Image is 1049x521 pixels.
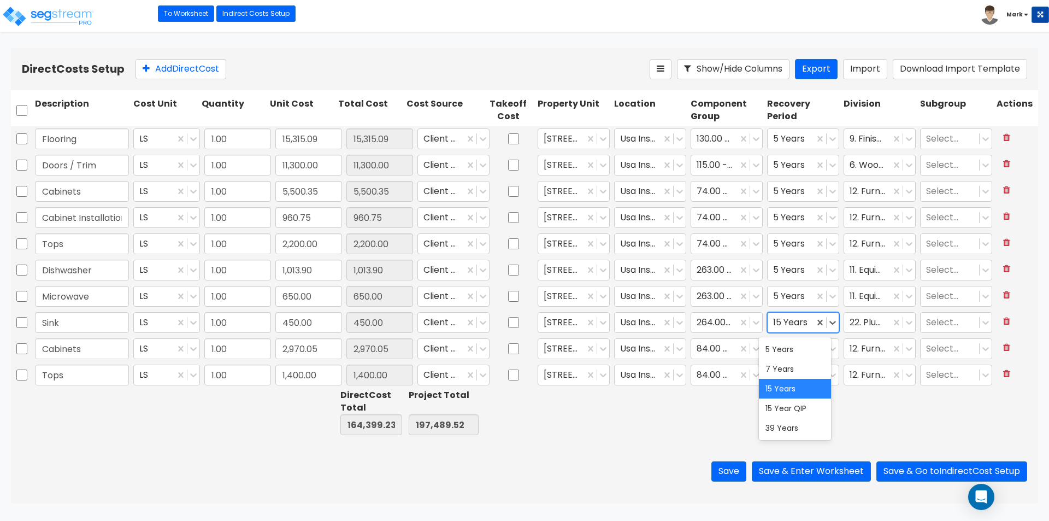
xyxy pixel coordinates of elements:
div: 5 Years [767,286,839,307]
div: Cost Unit [131,96,199,125]
div: 9236 Main Street [538,128,610,149]
div: LS [133,365,200,385]
div: Client Cost [417,155,490,175]
div: 5 Years [767,181,839,202]
div: Cost Source [404,96,481,125]
div: 9236 Main Street [538,207,610,228]
div: LS [133,312,200,333]
button: Save & Go toIndirectCost Setup [876,461,1027,482]
img: logo_pro_r.png [2,5,95,27]
div: 5 Years [767,207,839,228]
div: 12. Furnishings [844,338,916,359]
div: Unit Cost [268,96,336,125]
button: Save [711,461,746,482]
div: LS [133,233,200,254]
button: Delete Row [997,155,1017,174]
div: 9236 Main Street [538,365,610,385]
div: 22. Plumbing [844,312,916,333]
div: 263.00 - KITCHEN EQUIPMENT [691,286,763,307]
div: Client Cost [417,312,490,333]
div: Usa Insurance [614,155,686,175]
button: AddDirectCost [135,59,226,79]
div: Client Cost [417,207,490,228]
div: 15 Years [759,379,831,399]
div: 9236 Main Street [538,338,610,359]
div: Actions [994,96,1038,125]
div: Usa Insurance [614,128,686,149]
div: Client Cost [417,260,490,280]
div: 39 Years [759,418,831,438]
button: Delete Row [997,128,1017,148]
button: Delete Row [997,207,1017,226]
a: To Worksheet [158,5,214,22]
div: Usa Insurance [614,338,686,359]
div: 115.00 - WOOD BASE MOLDING [691,155,763,175]
div: Usa Insurance [614,207,686,228]
button: Delete Row [997,365,1017,384]
button: Delete Row [997,312,1017,331]
div: LS [133,181,200,202]
div: Client Cost [417,128,490,149]
button: Delete Row [997,338,1017,358]
div: 5 Years [767,155,839,175]
div: 7 Years [759,359,831,379]
button: Delete Row [997,260,1017,279]
div: Usa Insurance [614,312,686,333]
div: 5 Years [767,233,839,254]
div: 74.00 - BREAK ROOM/AREA CABINETRY/COUNTERS [691,233,763,254]
div: Division [841,96,918,125]
div: Description [33,96,131,125]
div: Usa Insurance [614,286,686,307]
div: Usa Insurance [614,233,686,254]
button: Reorder Items [650,59,671,79]
div: 9236 Main Street [538,181,610,202]
div: 15 Year QIP [759,399,831,418]
div: 12. Furnishings [844,233,916,254]
div: 74.00 - BREAK ROOM/AREA CABINETRY/COUNTERS [691,207,763,228]
div: 12. Furnishings [844,365,916,385]
div: 130.00 - VINYL FLOORING [691,128,763,149]
div: 5 Years [759,339,831,359]
div: Project Total [409,389,479,402]
button: Save & Enter Worksheet [752,461,871,482]
div: LS [133,286,200,307]
div: 84.00 - OFFICE CABINETRY/COUNTERS [691,365,763,385]
div: Component Group [688,96,765,125]
div: Takeoff Cost [481,96,535,125]
div: Quantity [199,96,268,125]
div: 9236 Main Street [538,155,610,175]
div: Client Cost [417,365,490,385]
div: Recovery Period [765,96,841,125]
div: Property Unit [535,96,612,125]
div: LS [133,260,200,280]
button: Import [843,59,887,79]
button: Delete Row [997,286,1017,305]
div: 9. Finishes [844,128,916,149]
div: Client Cost [417,233,490,254]
div: Total Cost [336,96,404,125]
div: LS [133,338,200,359]
div: LS [133,207,200,228]
div: 11. Equipment [844,286,916,307]
div: 9236 Main Street [538,312,610,333]
div: Usa Insurance [614,181,686,202]
div: 6. Wood, Plastics, and Composites [844,155,916,175]
div: 12. Furnishings [844,207,916,228]
button: Download Import Template [893,59,1027,79]
div: 5 Years [767,128,839,149]
div: 264.00 - KITCHEN PLUMBING [691,312,763,333]
div: Open Intercom Messenger [968,484,994,510]
div: Subgroup [918,96,994,125]
div: Location [612,96,688,125]
div: 9236 Main Street [538,260,610,280]
div: 263.00 - KITCHEN EQUIPMENT [691,260,763,280]
div: LS [133,128,200,149]
div: Client Cost [417,286,490,307]
button: Delete Row [997,233,1017,253]
div: Direct Cost Total [340,389,402,414]
div: Client Cost [417,181,490,202]
div: LS [133,155,200,175]
div: 11. Equipment [844,260,916,280]
button: Export [795,59,838,79]
button: Delete Row [997,181,1017,200]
